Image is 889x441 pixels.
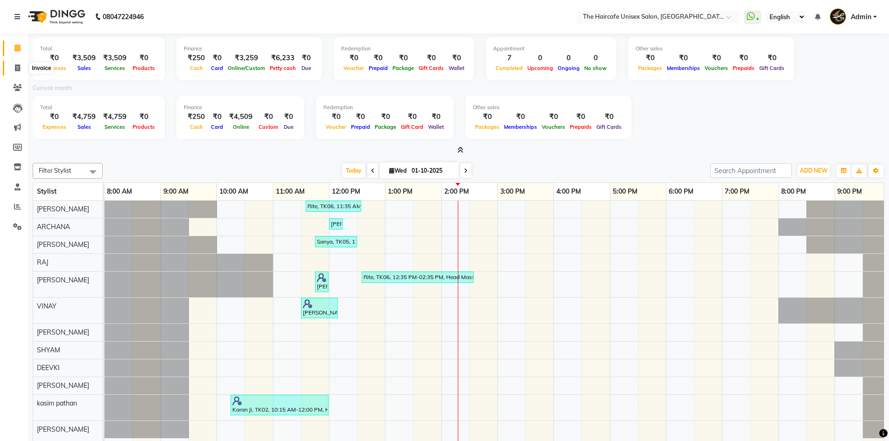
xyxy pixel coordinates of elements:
[39,167,71,174] span: Filter Stylist
[281,124,296,130] span: Due
[372,112,399,122] div: ₹0
[387,167,409,174] span: Wed
[710,163,792,178] input: Search Appointment
[130,112,157,122] div: ₹0
[757,65,787,71] span: Gift Cards
[702,53,730,63] div: ₹0
[225,112,256,122] div: ₹4,509
[231,124,252,130] span: Online
[323,124,349,130] span: Voucher
[37,381,89,390] span: [PERSON_NAME]
[349,112,372,122] div: ₹0
[323,112,349,122] div: ₹0
[37,258,49,266] span: RAJ
[37,328,89,336] span: [PERSON_NAME]
[188,124,205,130] span: Cash
[33,84,72,92] label: Current month
[594,124,624,130] span: Gift Cards
[37,364,60,372] span: DEEVKI
[539,124,567,130] span: Vouchers
[188,65,205,71] span: Cash
[37,399,77,407] span: kasim pathan
[442,185,471,198] a: 2:00 PM
[779,185,808,198] a: 8:00 PM
[184,104,297,112] div: Finance
[851,12,871,22] span: Admin
[539,112,567,122] div: ₹0
[363,273,473,281] div: Rite, TK06, 12:35 PM-02:35 PM, Head Massage - 30 Min - (Men)
[555,65,582,71] span: Ongoing
[636,53,665,63] div: ₹0
[307,202,360,210] div: Rite, TK06, 11:35 AM-12:35 PM, Hair Cut - Hair Cut - (Men),[PERSON_NAME] & Shave - Shave - (Men)
[316,273,328,291] div: [PERSON_NAME], TK01, 11:45 AM-12:00 PM, Wash - Regular - (Women)
[730,53,757,63] div: ₹0
[209,124,225,130] span: Card
[102,124,127,130] span: Services
[636,45,787,53] div: Other sales
[349,124,372,130] span: Prepaid
[225,53,267,63] div: ₹3,259
[342,163,365,178] span: Today
[103,4,144,30] b: 08047224946
[75,65,93,71] span: Sales
[40,104,157,112] div: Total
[37,240,89,249] span: [PERSON_NAME]
[341,53,366,63] div: ₹0
[130,65,157,71] span: Products
[830,8,846,25] img: Admin
[40,112,69,122] div: ₹0
[341,45,467,53] div: Redemption
[666,185,696,198] a: 6:00 PM
[757,53,787,63] div: ₹0
[835,185,864,198] a: 9:00 PM
[567,124,594,130] span: Prepaids
[702,65,730,71] span: Vouchers
[99,53,130,63] div: ₹3,509
[399,124,426,130] span: Gift Card
[209,112,225,122] div: ₹0
[341,65,366,71] span: Voucher
[582,53,609,63] div: 0
[217,185,251,198] a: 10:00 AM
[130,53,157,63] div: ₹0
[37,223,70,231] span: ARCHANA
[502,124,539,130] span: Memberships
[37,276,89,284] span: [PERSON_NAME]
[329,185,363,198] a: 12:00 PM
[525,53,555,63] div: 0
[416,65,446,71] span: Gift Cards
[267,53,298,63] div: ₹6,233
[594,112,624,122] div: ₹0
[555,53,582,63] div: 0
[493,53,525,63] div: 7
[184,45,315,53] div: Finance
[316,238,356,246] div: Sanya, TK05, 11:45 AM-12:30 PM, Threading - Eyebrows - (Women),Threading - Upper Lips - (Women),T...
[161,185,191,198] a: 9:00 AM
[416,53,446,63] div: ₹0
[473,104,624,112] div: Other sales
[105,185,134,198] a: 8:00 AM
[37,302,56,310] span: VINAY
[40,53,69,63] div: ₹0
[302,299,337,317] div: [PERSON_NAME], TK03, 11:30 AM-12:10 PM, [PERSON_NAME] & Shave - Shave - (Men),NAIL FILER
[298,53,315,63] div: ₹0
[102,65,127,71] span: Services
[390,65,416,71] span: Package
[446,53,467,63] div: ₹0
[273,185,307,198] a: 11:00 AM
[323,104,446,112] div: Redemption
[525,65,555,71] span: Upcoming
[280,112,297,122] div: ₹0
[390,53,416,63] div: ₹0
[209,53,225,63] div: ₹0
[209,65,225,71] span: Card
[426,124,446,130] span: Wallet
[493,65,525,71] span: Completed
[37,205,89,213] span: [PERSON_NAME]
[40,124,69,130] span: Expenses
[184,53,209,63] div: ₹250
[99,112,130,122] div: ₹4,759
[130,124,157,130] span: Products
[24,4,88,30] img: logo
[75,124,93,130] span: Sales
